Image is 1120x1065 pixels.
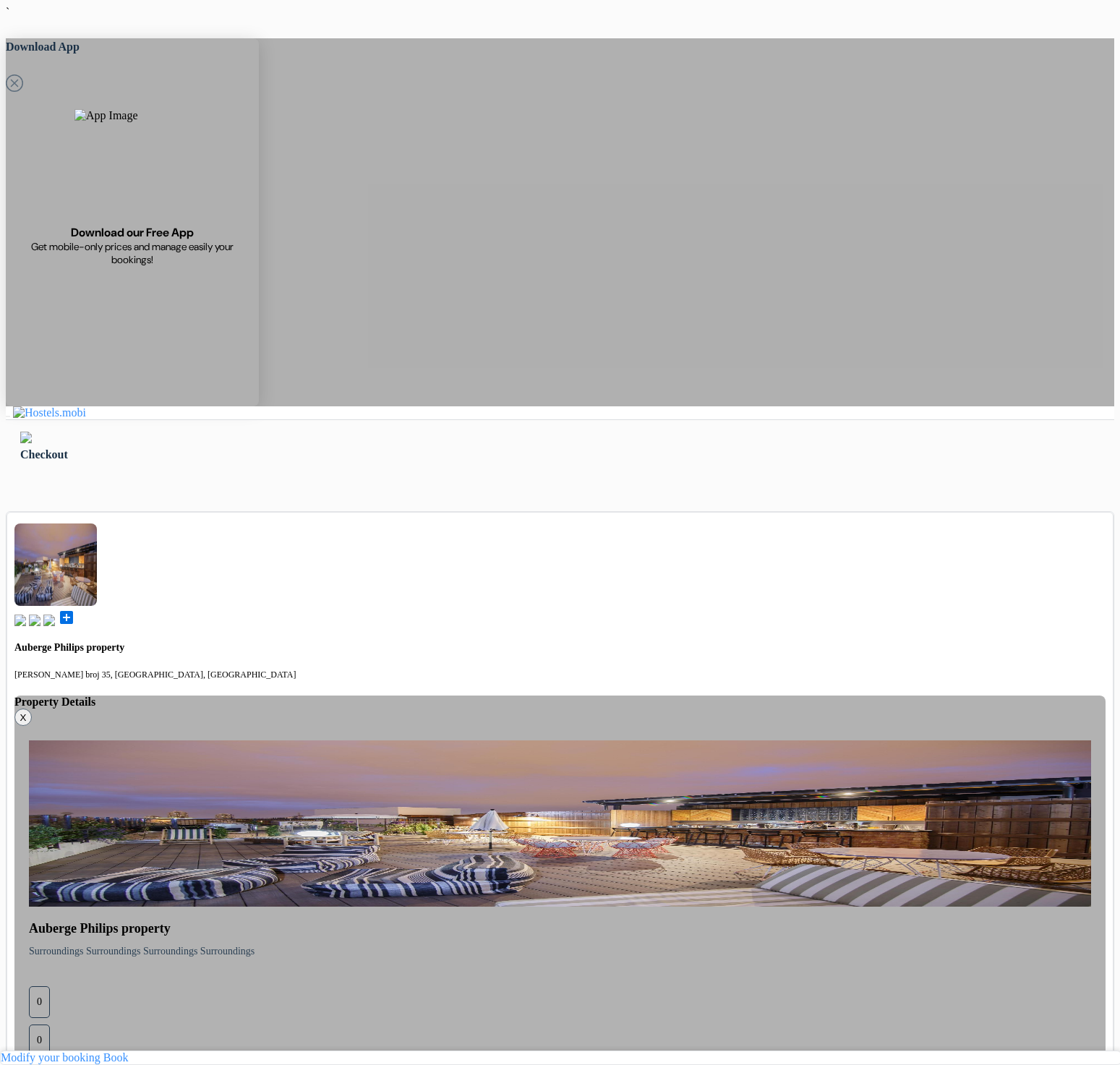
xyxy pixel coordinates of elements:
[14,696,1106,709] h4: Property Details
[14,670,296,680] small: [PERSON_NAME] broj 35, [GEOGRAPHIC_DATA], [GEOGRAPHIC_DATA]
[29,1025,50,1056] div: 0
[29,946,255,957] span: Surroundings Surroundings Surroundings Surroundings
[1,1051,101,1064] a: Modify your booking
[14,615,26,626] img: book.svg
[14,642,1106,654] h4: Auberge Philips property
[74,109,190,225] img: App Image
[20,432,32,443] img: left_arrow.svg
[29,615,40,626] img: music.svg
[29,921,1091,936] h4: Auberge Philips property
[58,616,75,628] a: add_box
[43,615,55,626] img: truck.svg
[13,406,86,419] img: Hostels.mobi
[14,709,32,726] button: X
[6,74,23,92] svg: Close
[71,225,194,240] span: Download our Free App
[58,609,75,626] span: add_box
[20,448,68,461] span: Checkout
[6,38,259,56] h5: Download App
[103,1051,129,1064] a: Book
[22,240,242,266] span: Get mobile-only prices and manage easily your bookings!
[29,986,50,1018] div: 0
